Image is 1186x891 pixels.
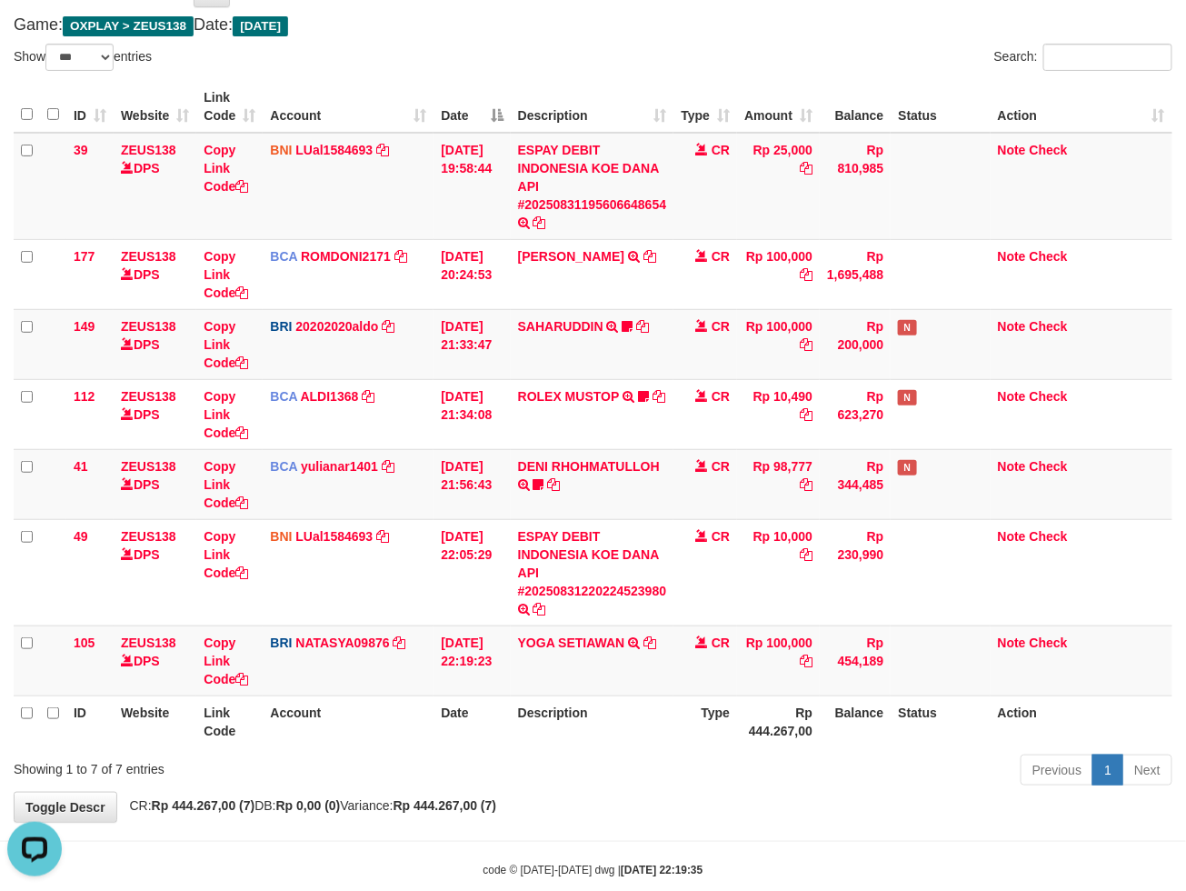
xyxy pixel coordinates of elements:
[114,449,196,519] td: DPS
[891,81,990,133] th: Status
[820,626,891,696] td: Rp 454,189
[74,143,88,157] span: 39
[114,626,196,696] td: DPS
[800,161,812,175] a: Copy Rp 25,000 to clipboard
[270,389,297,404] span: BCA
[204,636,248,686] a: Copy Link Code
[45,44,114,71] select: Showentries
[114,133,196,240] td: DPS
[204,389,248,440] a: Copy Link Code
[737,449,820,519] td: Rp 98,777
[820,449,891,519] td: Rp 344,485
[1030,389,1068,404] a: Check
[270,143,292,157] span: BNI
[643,249,656,264] a: Copy ABDUL GAFUR to clipboard
[483,864,703,876] small: code © [DATE]-[DATE] dwg |
[434,309,510,379] td: [DATE] 21:33:47
[518,249,624,264] a: [PERSON_NAME]
[301,459,378,474] a: yulianar1401
[204,249,248,300] a: Copy Link Code
[434,379,510,449] td: [DATE] 21:34:08
[548,477,561,492] a: Copy DENI RHOHMATULLOH to clipboard
[737,626,820,696] td: Rp 100,000
[152,798,255,813] strong: Rp 444.267,00 (7)
[263,696,434,747] th: Account
[533,215,546,230] a: Copy ESPAY DEBIT INDONESIA KOE DANA API #20250831195606648654 to clipboard
[114,519,196,626] td: DPS
[121,143,176,157] a: ZEUS138
[204,143,248,194] a: Copy Link Code
[270,249,297,264] span: BCA
[737,519,820,626] td: Rp 10,000
[898,320,916,335] span: Has Note
[270,319,292,334] span: BRI
[712,459,730,474] span: CR
[712,529,730,544] span: CR
[898,390,916,405] span: Has Note
[1043,44,1172,71] input: Search:
[518,389,620,404] a: ROLEX MUSTOP
[276,798,341,813] strong: Rp 0,00 (0)
[121,389,176,404] a: ZEUS138
[712,636,730,650] span: CR
[434,449,510,519] td: [DATE] 21:56:43
[820,379,891,449] td: Rp 623,270
[511,81,674,133] th: Description: activate to sort column ascending
[204,529,248,580] a: Copy Link Code
[295,319,378,334] a: 20202020aldo
[998,459,1026,474] a: Note
[1021,755,1093,786] a: Previous
[737,239,820,309] td: Rp 100,000
[1030,636,1068,650] a: Check
[382,319,394,334] a: Copy 20202020aldo to clipboard
[376,529,389,544] a: Copy LUal1584693 to clipboard
[891,696,990,747] th: Status
[998,319,1026,334] a: Note
[533,602,546,616] a: Copy ESPAY DEBIT INDONESIA KOE DANA API #20250831220224523980 to clipboard
[14,16,1172,35] h4: Game: Date:
[653,389,665,404] a: Copy ROLEX MUSTOP to clipboard
[621,864,703,876] strong: [DATE] 22:19:35
[196,81,263,133] th: Link Code: activate to sort column ascending
[270,636,292,650] span: BRI
[74,249,95,264] span: 177
[1030,249,1068,264] a: Check
[295,636,389,650] a: NATASYA09876
[643,636,656,650] a: Copy YOGA SETIAWAN to clipboard
[434,696,510,747] th: Date
[800,267,812,282] a: Copy Rp 100,000 to clipboard
[121,798,497,813] span: CR: DB: Variance:
[898,460,916,476] span: Has Note
[270,459,297,474] span: BCA
[196,696,263,747] th: Link Code
[114,379,196,449] td: DPS
[820,239,891,309] td: Rp 1,695,488
[301,249,391,264] a: ROMDONI2171
[121,529,176,544] a: ZEUS138
[1030,529,1068,544] a: Check
[434,133,510,240] td: [DATE] 19:58:44
[518,636,625,650] a: YOGA SETIAWAN
[204,459,248,510] a: Copy Link Code
[737,696,820,747] th: Rp 444.267,00
[712,389,730,404] span: CR
[114,239,196,309] td: DPS
[998,636,1026,650] a: Note
[737,379,820,449] td: Rp 10,490
[998,249,1026,264] a: Note
[434,626,510,696] td: [DATE] 22:19:23
[204,319,248,370] a: Copy Link Code
[800,337,812,352] a: Copy Rp 100,000 to clipboard
[800,407,812,422] a: Copy Rp 10,490 to clipboard
[394,636,406,650] a: Copy NATASYA09876 to clipboard
[121,636,176,650] a: ZEUS138
[270,529,292,544] span: BNI
[518,143,667,212] a: ESPAY DEBIT INDONESIA KOE DANA API #20250831195606648654
[637,319,650,334] a: Copy SAHARUDDIN to clipboard
[800,654,812,668] a: Copy Rp 100,000 to clipboard
[66,696,114,747] th: ID
[673,696,737,747] th: Type
[518,459,660,474] a: DENI RHOHMATULLOH
[820,696,891,747] th: Balance
[820,133,891,240] td: Rp 810,985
